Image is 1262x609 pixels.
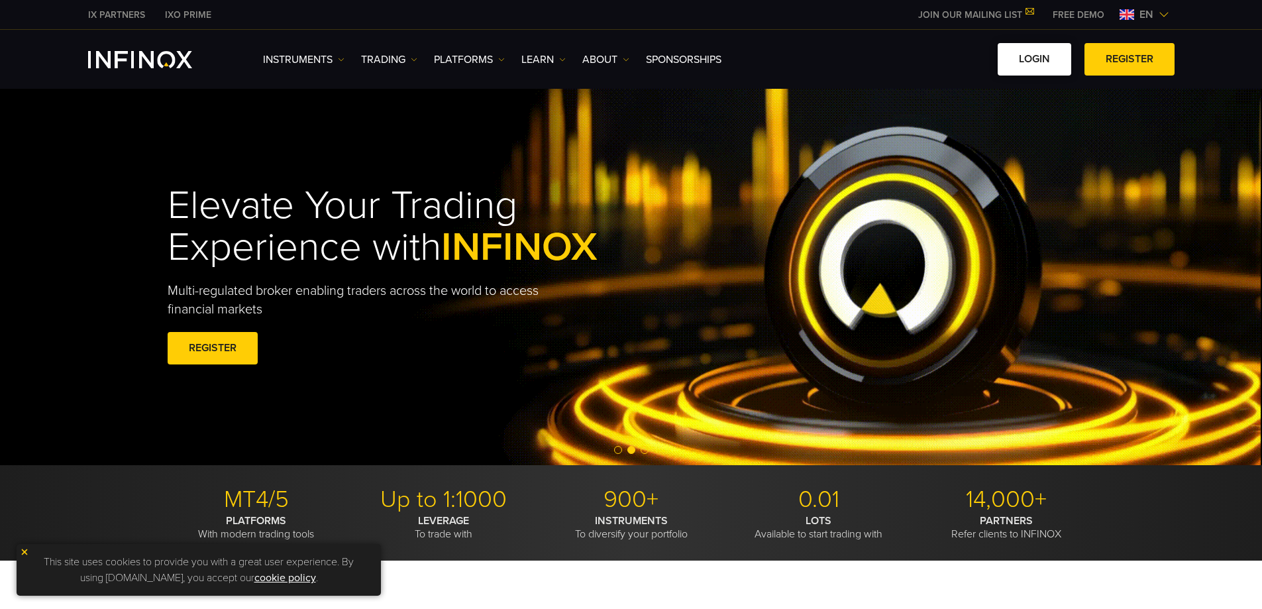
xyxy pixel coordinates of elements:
span: en [1134,7,1159,23]
strong: LOTS [806,514,831,527]
a: INFINOX MENU [1043,8,1114,22]
p: 0.01 [730,485,908,514]
h1: Elevate Your Trading Experience with [168,185,659,268]
a: LOGIN [998,43,1071,76]
a: REGISTER [168,332,258,364]
p: MT4/5 [168,485,345,514]
a: Learn [521,52,566,68]
span: INFINOX [441,223,598,271]
a: TRADING [361,52,417,68]
strong: PLATFORMS [226,514,286,527]
p: Up to 1:1000 [355,485,533,514]
p: With modern trading tools [168,514,345,541]
span: Go to slide 2 [627,446,635,454]
a: cookie policy [254,571,316,584]
p: Available to start trading with [730,514,908,541]
p: 900+ [543,485,720,514]
a: INFINOX [78,8,155,22]
p: To diversify your portfolio [543,514,720,541]
p: Multi-regulated broker enabling traders across the world to access financial markets [168,282,561,319]
strong: INSTRUMENTS [595,514,668,527]
p: To trade with [355,514,533,541]
a: REGISTER [1084,43,1175,76]
p: Refer clients to INFINOX [918,514,1095,541]
img: yellow close icon [20,547,29,557]
a: INFINOX [155,8,221,22]
p: 14,000+ [918,485,1095,514]
a: ABOUT [582,52,629,68]
a: JOIN OUR MAILING LIST [908,9,1043,21]
span: Go to slide 1 [614,446,622,454]
strong: LEVERAGE [418,514,469,527]
a: SPONSORSHIPS [646,52,721,68]
p: This site uses cookies to provide you with a great user experience. By using [DOMAIN_NAME], you a... [23,551,374,589]
span: Go to slide 3 [641,446,649,454]
a: PLATFORMS [434,52,505,68]
strong: PARTNERS [980,514,1033,527]
a: Instruments [263,52,344,68]
a: INFINOX Logo [88,51,223,68]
